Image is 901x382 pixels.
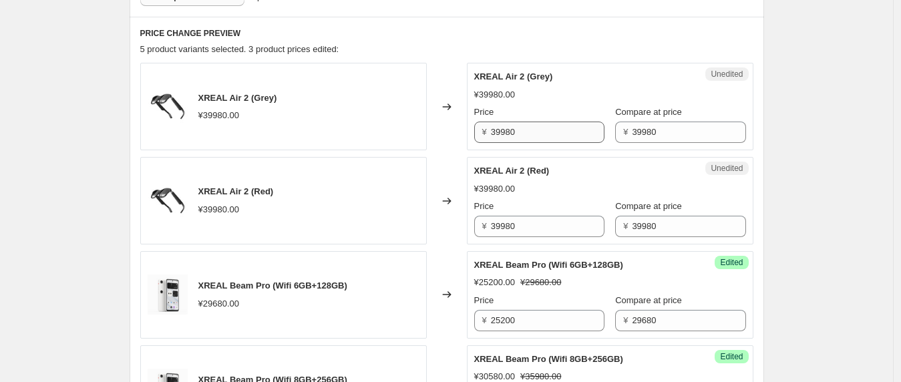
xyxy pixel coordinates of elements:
div: ¥25200.00 [474,276,515,289]
h6: PRICE CHANGE PREVIEW [140,28,753,39]
span: XREAL Beam Pro (Wifi 6GB+128GB) [474,260,623,270]
span: Compare at price [615,295,682,305]
span: XREAL Beam Pro (Wifi 8GB+256GB) [474,354,623,364]
strike: ¥29680.00 [520,276,561,289]
span: XREAL Beam Pro (Wifi 6GB+128GB) [198,280,347,291]
span: Edited [720,351,743,362]
span: ¥ [482,127,487,137]
div: ¥39980.00 [198,109,239,122]
span: XREAL Air 2 (Grey) [198,93,277,103]
div: ¥39980.00 [474,88,515,102]
div: ¥39980.00 [198,203,239,216]
span: Unedited [711,163,743,174]
span: Price [474,107,494,117]
span: XREAL Air 2 (Red) [474,166,550,176]
span: ¥ [623,315,628,325]
span: XREAL Air 2 (Grey) [474,71,553,81]
img: air2b_80x.jpg [148,181,188,221]
span: Unedited [711,69,743,79]
img: b58ce7b99582c961375527c3c6b27ebb_4eb31181-b4ec-4917-a27e-05eda0bdc265_80x.png [148,274,188,315]
span: XREAL Air 2 (Red) [198,186,274,196]
span: ¥ [482,221,487,231]
span: ¥ [482,315,487,325]
img: air2b_80x.jpg [148,87,188,127]
span: Edited [720,257,743,268]
span: Compare at price [615,107,682,117]
div: ¥39980.00 [474,182,515,196]
span: Compare at price [615,201,682,211]
span: Price [474,201,494,211]
span: ¥ [623,221,628,231]
span: ¥ [623,127,628,137]
span: 5 product variants selected. 3 product prices edited: [140,44,339,54]
div: ¥29680.00 [198,297,239,311]
span: Price [474,295,494,305]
